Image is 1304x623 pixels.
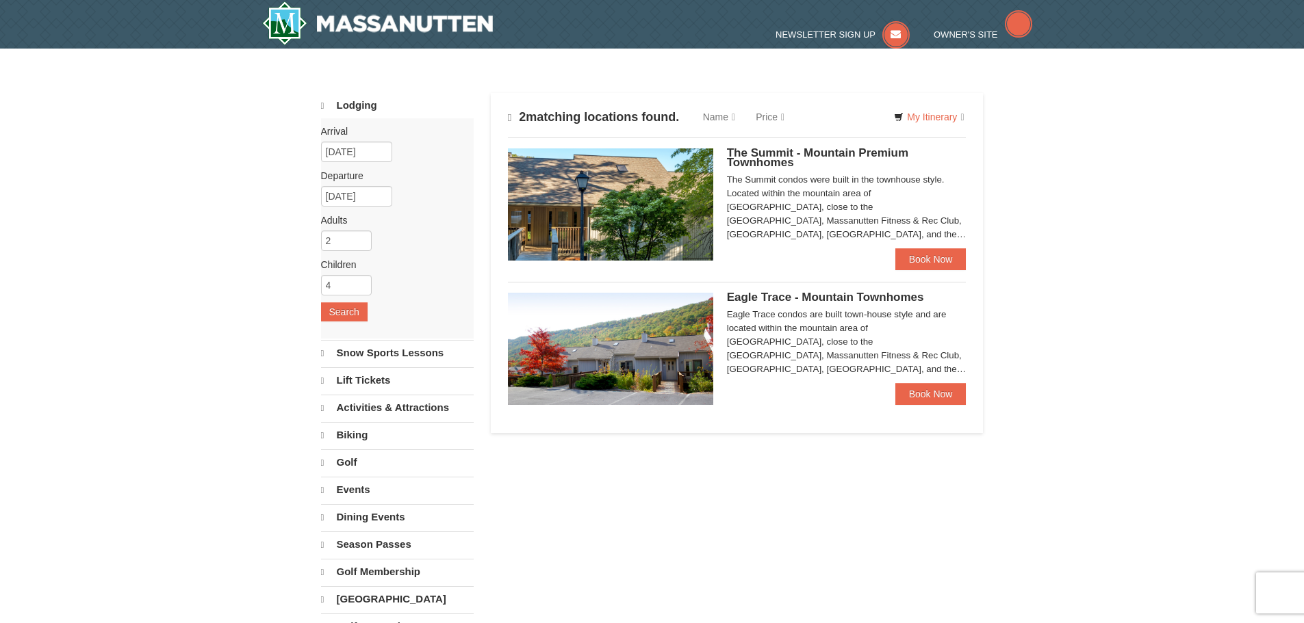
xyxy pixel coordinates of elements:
[321,395,474,421] a: Activities & Attractions
[727,173,967,241] div: The Summit condos were built in the townhouse style. Located within the mountain area of [GEOGRAP...
[745,103,795,131] a: Price
[321,169,463,183] label: Departure
[508,148,713,261] img: 19219034-1-0eee7e00.jpg
[727,291,924,304] span: Eagle Trace - Mountain Townhomes
[262,1,494,45] img: Massanutten Resort Logo
[895,248,967,270] a: Book Now
[321,93,474,118] a: Lodging
[321,586,474,612] a: [GEOGRAPHIC_DATA]
[321,340,474,366] a: Snow Sports Lessons
[321,559,474,585] a: Golf Membership
[321,258,463,271] label: Children
[885,107,973,127] a: My Itinerary
[321,422,474,448] a: Biking
[727,146,908,169] span: The Summit - Mountain Premium Townhomes
[321,213,463,227] label: Adults
[727,308,967,376] div: Eagle Trace condos are built town-house style and are located within the mountain area of [GEOGRA...
[262,1,494,45] a: Massanutten Resort
[321,449,474,475] a: Golf
[776,29,910,40] a: Newsletter Sign Up
[776,29,875,40] span: Newsletter Sign Up
[321,124,463,138] label: Arrival
[321,477,474,503] a: Events
[508,293,713,405] img: 19218983-1-9b289e55.jpg
[508,110,680,124] h4: matching locations found.
[321,531,474,557] a: Season Passes
[321,302,368,321] button: Search
[934,29,998,40] span: Owner's Site
[519,110,526,124] span: 2
[321,367,474,393] a: Lift Tickets
[321,504,474,530] a: Dining Events
[693,103,745,131] a: Name
[934,29,1032,40] a: Owner's Site
[895,383,967,405] a: Book Now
